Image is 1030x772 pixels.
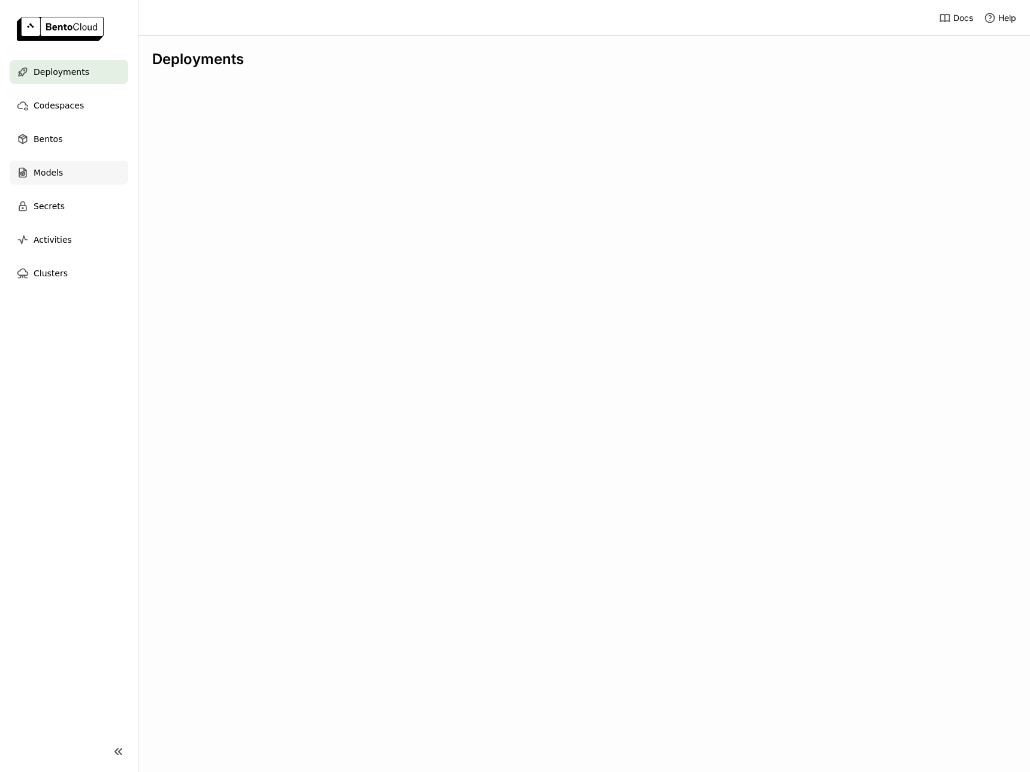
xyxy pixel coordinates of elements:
[939,12,973,24] a: Docs
[984,12,1016,24] div: Help
[34,266,68,281] span: Clusters
[17,17,104,41] img: logo
[10,161,128,185] a: Models
[152,50,1016,68] div: Deployments
[10,261,128,285] a: Clusters
[953,13,973,23] span: Docs
[34,233,72,247] span: Activities
[10,194,128,218] a: Secrets
[34,165,63,180] span: Models
[34,199,65,213] span: Secrets
[34,65,89,79] span: Deployments
[998,13,1016,23] span: Help
[34,98,84,113] span: Codespaces
[10,127,128,151] a: Bentos
[34,132,62,146] span: Bentos
[10,228,128,252] a: Activities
